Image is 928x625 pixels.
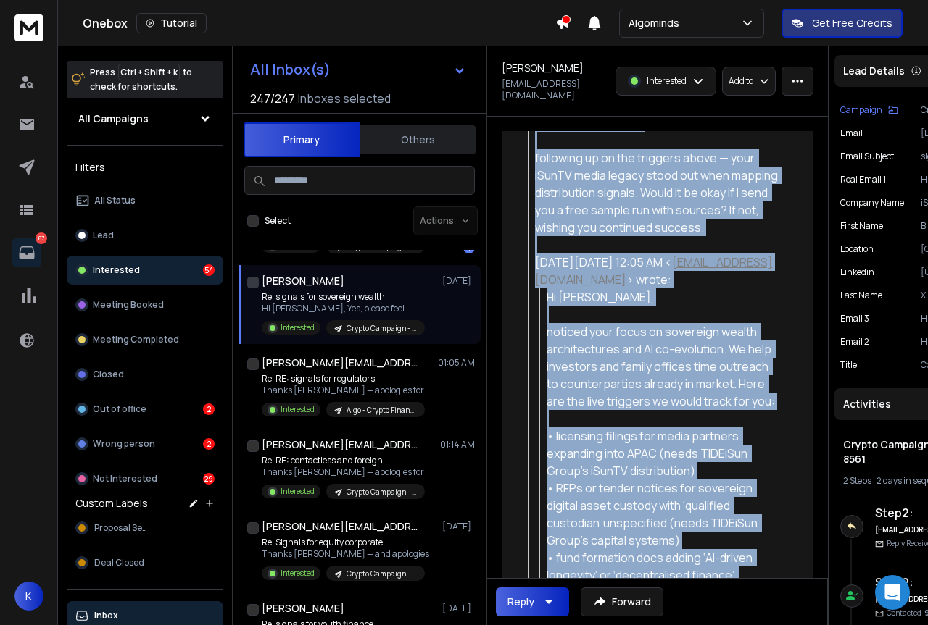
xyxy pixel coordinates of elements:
p: Inbox [94,610,118,621]
p: Closed [93,369,124,380]
div: Open Intercom Messenger [875,575,910,610]
p: Interested [281,568,315,579]
div: [DATE][DATE] 12:05 AM < > wrote: [535,253,781,288]
button: Proposal Sent [67,513,223,542]
p: [DATE] [442,275,475,287]
button: Primary [244,122,360,157]
div: 2 [203,403,215,415]
div: 29 [203,473,215,485]
h1: [PERSON_NAME] [262,601,344,616]
a: 87 [12,238,41,267]
p: Thanks [PERSON_NAME] — and apologies [262,548,429,560]
button: Tutorial [136,13,207,33]
p: Press to check for shortcuts. [90,65,192,94]
button: All Campaigns [67,104,223,133]
p: Re: signals for sovereign wealth, [262,291,425,303]
h1: [PERSON_NAME][EMAIL_ADDRESS][PERSON_NAME][DOMAIN_NAME] [262,356,421,370]
p: Crypto Campaign - Row 3001 - 8561 [347,487,416,498]
p: linkedin [840,267,874,278]
p: Thanks [PERSON_NAME] — apologies for [262,466,425,478]
div: 2 [203,438,215,450]
button: Closed [67,360,223,389]
p: 01:14 AM [440,439,475,450]
p: Interested [281,322,315,333]
span: 2 Steps [843,474,871,487]
p: Crypto Campaign - Row 3001 - 8561 [347,569,416,579]
button: K [14,582,43,611]
button: Wrong person2 [67,429,223,458]
p: title [840,359,857,371]
p: Re: RE: signals for regulators, [262,373,425,385]
button: Reply [496,587,569,616]
h1: [PERSON_NAME] [262,274,344,288]
p: First Name [840,220,883,232]
button: Forward [581,587,663,616]
p: Re: RE: contactless and foreign [262,455,425,466]
label: Select [265,215,291,227]
p: [DATE] [442,521,475,532]
h1: [PERSON_NAME][EMAIL_ADDRESS][PERSON_NAME][DOMAIN_NAME] [262,519,421,534]
p: Campaign [840,104,882,116]
button: Meeting Booked [67,290,223,319]
h3: Filters [67,157,223,177]
p: Interested [647,75,687,87]
p: Thanks [PERSON_NAME] — apologies for [262,385,425,396]
p: Email 2 [840,336,869,348]
p: Lead [93,230,114,241]
button: Campaign [840,104,898,116]
p: Lead Details [843,64,905,78]
button: Interested54 [67,256,223,285]
button: Get Free Credits [782,9,903,38]
p: Algominds [629,16,685,30]
p: Email [840,127,863,139]
p: [DATE] [442,603,475,614]
h1: [PERSON_NAME] [502,61,584,75]
span: 247 / 247 [250,90,295,107]
h1: [PERSON_NAME][EMAIL_ADDRESS][DOMAIN_NAME] [262,437,421,452]
p: 01:05 AM [438,357,475,369]
button: Deal Closed [67,548,223,577]
p: All Status [94,195,136,206]
div: 54 [203,264,215,276]
p: Algo - Crypto Financial Services 2 ([DATE]-3000) [347,405,416,416]
p: Interested [281,404,315,415]
p: Re: Signals for equity corporate [262,537,429,548]
p: Last Name [840,290,882,301]
span: Ctrl + Shift + k [118,64,180,80]
p: Meeting Completed [93,334,179,345]
button: Meeting Completed [67,325,223,354]
span: Deal Closed [94,557,144,569]
p: Company Name [840,197,904,209]
button: Not Interested29 [67,464,223,493]
p: Add to [729,75,753,87]
p: Email 3 [840,313,869,324]
p: Meeting Booked [93,299,164,311]
p: Wrong person [93,438,155,450]
h3: Custom Labels [75,496,148,511]
p: Interested [93,264,140,276]
p: Crypto Campaign - Row 3001 - 8561 [347,323,416,334]
p: Out of office [93,403,146,415]
h1: All Campaigns [78,112,149,126]
button: All Inbox(s) [239,55,478,84]
div: Onebox [83,13,555,33]
p: Get Free Credits [812,16,892,30]
span: Proposal Sent [94,522,152,534]
button: All Status [67,186,223,215]
p: Email Subject [840,151,894,162]
div: Reply [507,595,534,609]
p: Real Email 1 [840,174,886,185]
h3: Inboxes selected [298,90,391,107]
p: Hi [PERSON_NAME], Yes, please feel [262,303,425,314]
div: Hi [PERSON_NAME], following up on the triggers above — your iSunTV media legacy stood out when ma... [535,114,781,236]
p: [EMAIL_ADDRESS][DOMAIN_NAME] [502,78,607,101]
button: Lead [67,221,223,250]
button: Out of office2 [67,395,223,424]
p: location [840,243,874,255]
p: Interested [281,486,315,497]
h1: All Inbox(s) [250,62,331,77]
p: Not Interested [93,473,157,485]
